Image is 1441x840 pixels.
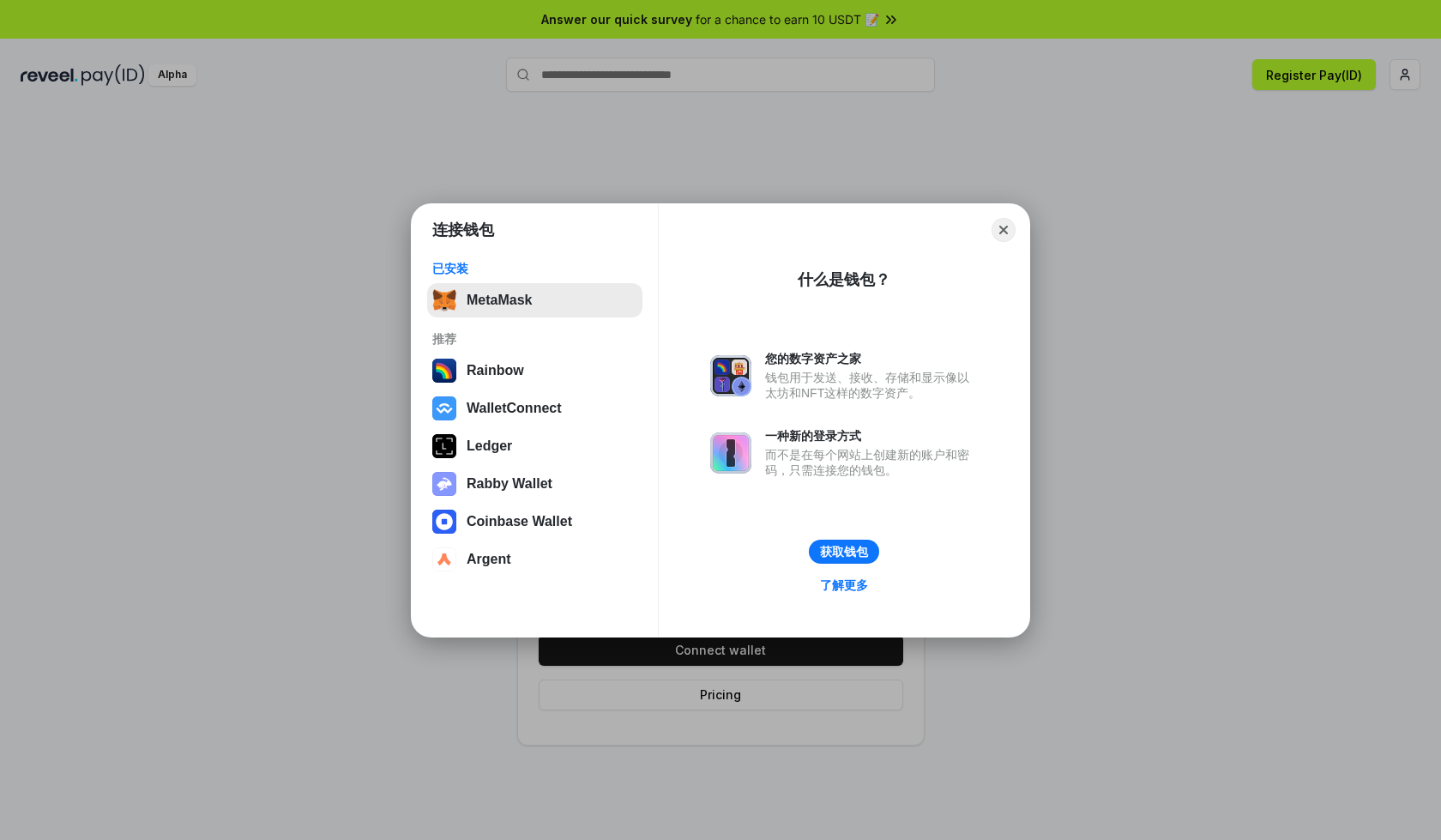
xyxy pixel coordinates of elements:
[798,269,890,290] div: 什么是钱包？
[427,391,642,426] button: WalletConnect
[765,447,978,478] div: 而不是在每个网站上创建新的账户和密码，只需连接您的钱包。
[710,432,751,474] img: svg+xml,%3Csvg%20xmlns%3D%22http%3A%2F%2Fwww.w3.org%2F2000%2Fsvg%22%20fill%3D%22none%22%20viewBox...
[432,472,456,496] img: svg+xml,%3Csvg%20xmlns%3D%22http%3A%2F%2Fwww.w3.org%2F2000%2Fsvg%22%20fill%3D%22none%22%20viewBox...
[427,354,642,388] button: Rainbow
[992,218,1016,242] button: Close
[427,467,642,501] button: Rabby Wallet
[432,396,456,420] img: svg+xml,%3Csvg%20width%3D%2228%22%20height%3D%2228%22%20viewBox%3D%220%200%2028%2028%22%20fill%3D...
[765,351,978,366] div: 您的数字资产之家
[427,505,642,539] button: Coinbase Wallet
[432,220,494,240] h1: 连接钱包
[427,429,642,463] button: Ledger
[432,434,456,458] img: svg+xml,%3Csvg%20xmlns%3D%22http%3A%2F%2Fwww.w3.org%2F2000%2Fsvg%22%20width%3D%2228%22%20height%3...
[467,438,512,454] div: Ledger
[810,574,878,596] a: 了解更多
[710,355,751,396] img: svg+xml,%3Csvg%20xmlns%3D%22http%3A%2F%2Fwww.w3.org%2F2000%2Fsvg%22%20fill%3D%22none%22%20viewBox...
[427,542,642,577] button: Argent
[432,331,637,347] div: 推荐
[427,283,642,317] button: MetaMask
[432,288,456,312] img: svg+xml,%3Csvg%20fill%3D%22none%22%20height%3D%2233%22%20viewBox%3D%220%200%2035%2033%22%20width%...
[820,577,868,593] div: 了解更多
[809,540,879,564] button: 获取钱包
[467,514,572,529] div: Coinbase Wallet
[765,428,978,444] div: 一种新的登录方式
[765,370,978,401] div: 钱包用于发送、接收、存储和显示像以太坊和NFT这样的数字资产。
[467,476,552,492] div: Rabby Wallet
[467,293,532,308] div: MetaMask
[467,552,511,567] div: Argent
[467,363,524,378] div: Rainbow
[432,359,456,383] img: svg+xml,%3Csvg%20width%3D%22120%22%20height%3D%22120%22%20viewBox%3D%220%200%20120%20120%22%20fil...
[432,547,456,571] img: svg+xml,%3Csvg%20width%3D%2228%22%20height%3D%2228%22%20viewBox%3D%220%200%2028%2028%22%20fill%3D...
[432,261,637,276] div: 已安装
[820,544,868,559] div: 获取钱包
[432,510,456,534] img: svg+xml,%3Csvg%20width%3D%2228%22%20height%3D%2228%22%20viewBox%3D%220%200%2028%2028%22%20fill%3D...
[467,401,562,416] div: WalletConnect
